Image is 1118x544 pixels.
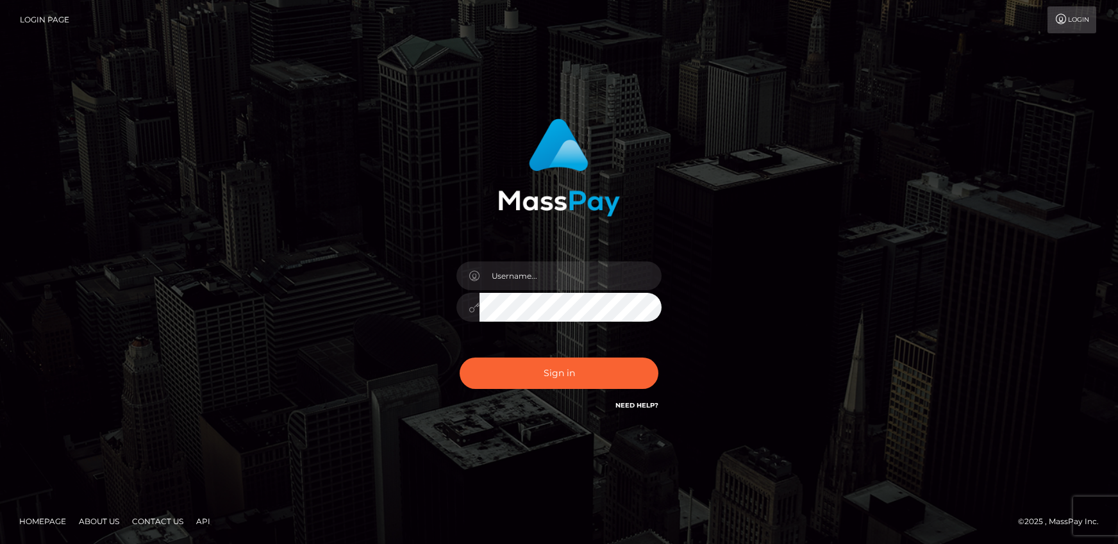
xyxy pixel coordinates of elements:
[191,511,215,531] a: API
[460,358,658,389] button: Sign in
[14,511,71,531] a: Homepage
[74,511,124,531] a: About Us
[480,261,662,290] input: Username...
[615,401,658,409] a: Need Help?
[20,6,69,33] a: Login Page
[127,511,188,531] a: Contact Us
[1018,515,1108,529] div: © 2025 , MassPay Inc.
[498,119,620,217] img: MassPay Login
[1047,6,1096,33] a: Login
